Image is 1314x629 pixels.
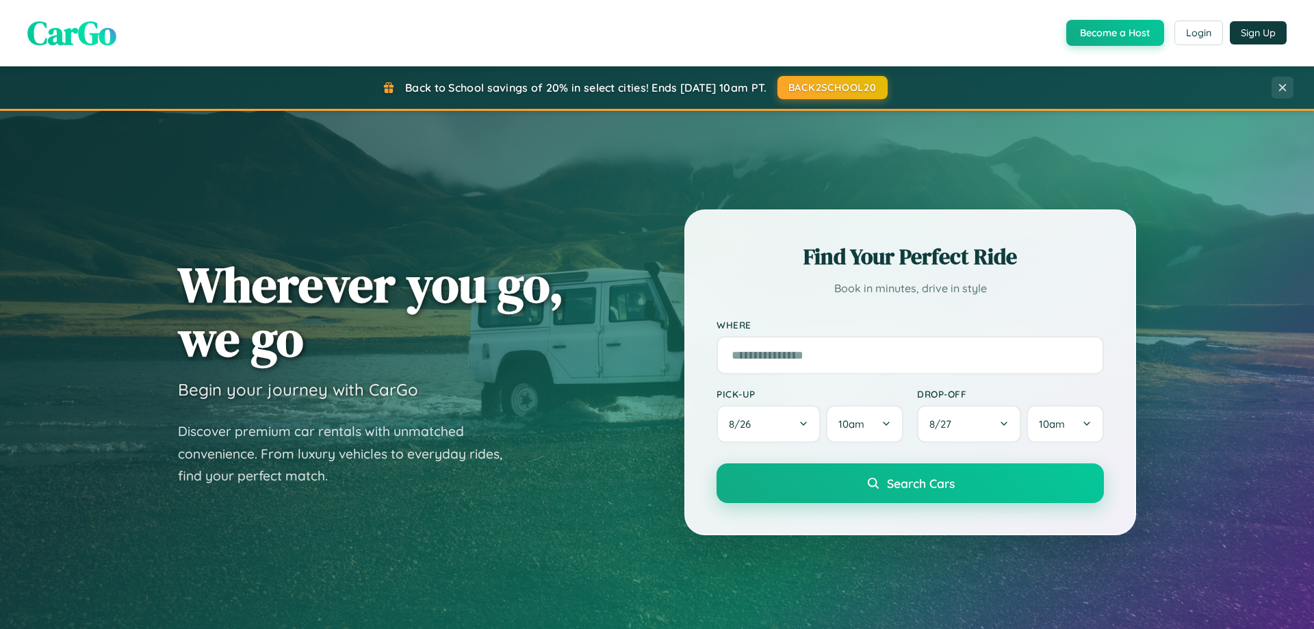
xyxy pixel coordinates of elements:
button: Search Cars [717,463,1104,503]
span: CarGo [27,10,116,55]
button: Sign Up [1230,21,1287,44]
button: 8/27 [917,405,1021,443]
span: 8 / 27 [929,418,958,431]
h1: Wherever you go, we go [178,257,564,365]
label: Where [717,319,1104,331]
h2: Find Your Perfect Ride [717,242,1104,272]
span: 10am [838,418,864,431]
label: Drop-off [917,388,1104,400]
button: Login [1174,21,1223,45]
span: Back to School savings of 20% in select cities! Ends [DATE] 10am PT. [405,81,766,94]
button: 10am [1027,405,1104,443]
button: 8/26 [717,405,821,443]
p: Discover premium car rentals with unmatched convenience. From luxury vehicles to everyday rides, ... [178,420,520,487]
label: Pick-up [717,388,903,400]
span: 10am [1039,418,1065,431]
span: Search Cars [887,476,955,491]
button: BACK2SCHOOL20 [777,76,888,99]
button: Become a Host [1066,20,1164,46]
button: 10am [826,405,903,443]
p: Book in minutes, drive in style [717,279,1104,298]
span: 8 / 26 [729,418,758,431]
h3: Begin your journey with CarGo [178,379,418,400]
